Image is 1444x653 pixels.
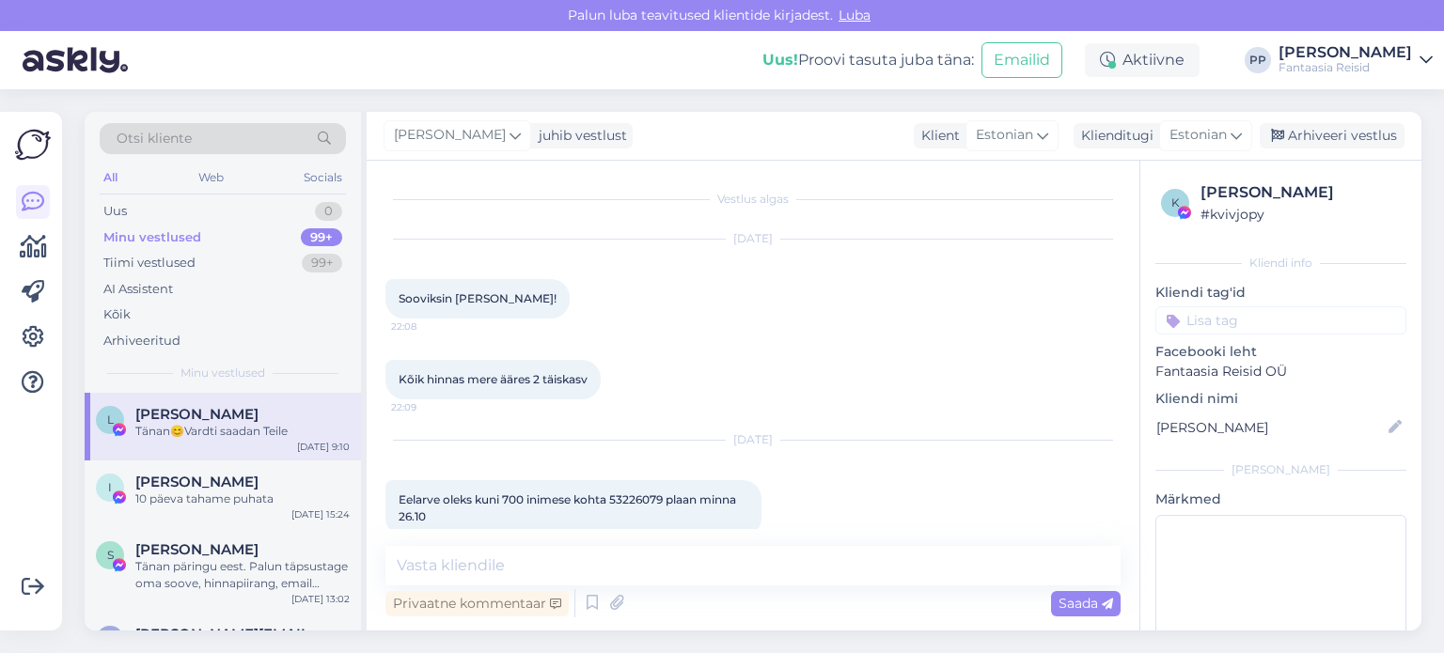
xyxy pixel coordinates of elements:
[135,423,350,440] div: Tänan😊Vardti saadan Teile
[1155,461,1406,478] div: [PERSON_NAME]
[399,372,588,386] span: Kõik hinnas mere ääres 2 täiskasv
[180,365,265,381] span: Minu vestlused
[1279,60,1412,75] div: Fantaasia Reisid
[762,51,798,69] b: Uus!
[394,125,506,146] span: [PERSON_NAME]
[103,254,196,272] div: Tiimi vestlused
[103,305,131,324] div: Kõik
[1155,389,1406,409] p: Kliendi nimi
[135,558,350,592] div: Tänan päringu eest. Palun täpsustage oma soove, hinnapiirang, email [PERSON_NAME] palju reisijat?
[135,626,331,643] span: helen.tuur@hotmail.com
[1074,126,1154,146] div: Klienditugi
[107,548,114,562] span: S
[1155,362,1406,381] p: Fantaasia Reisid OÜ
[1156,417,1385,438] input: Lisa nimi
[1155,342,1406,362] p: Facebooki leht
[117,129,192,148] span: Otsi kliente
[135,406,259,423] span: Lidia Pärna
[385,591,569,616] div: Privaatne kommentaar
[399,492,739,523] span: Eelarve oleks kuni 700 inimese kohta 53226079 plaan minna 26.10
[297,440,350,454] div: [DATE] 9:10
[981,42,1062,78] button: Emailid
[195,165,228,190] div: Web
[762,49,974,71] div: Proovi tasuta juba täna:
[103,202,127,221] div: Uus
[300,165,346,190] div: Socials
[135,541,259,558] span: Svetlana Sreiberg
[291,592,350,606] div: [DATE] 13:02
[1169,125,1227,146] span: Estonian
[107,412,114,427] span: L
[1279,45,1433,75] a: [PERSON_NAME]Fantaasia Reisid
[103,280,173,299] div: AI Assistent
[302,254,342,272] div: 99+
[1245,47,1271,73] div: PP
[1085,43,1200,77] div: Aktiivne
[103,228,201,247] div: Minu vestlused
[399,291,557,305] span: Sooviksin [PERSON_NAME]!
[103,332,180,350] div: Arhiveeritud
[385,191,1121,208] div: Vestlus algas
[100,165,121,190] div: All
[108,480,112,494] span: I
[914,126,960,146] div: Klient
[385,431,1121,448] div: [DATE]
[1260,123,1405,148] div: Arhiveeri vestlus
[1059,595,1113,612] span: Saada
[135,490,350,507] div: 10 päeva tahame puhata
[391,319,462,334] span: 22:08
[1279,45,1412,60] div: [PERSON_NAME]
[291,507,350,521] div: [DATE] 15:24
[1155,306,1406,334] input: Lisa tag
[315,202,342,221] div: 0
[1155,255,1406,272] div: Kliendi info
[1201,204,1401,225] div: # kvivjopy
[1155,283,1406,303] p: Kliendi tag'id
[1155,490,1406,509] p: Märkmed
[15,127,51,163] img: Askly Logo
[976,125,1033,146] span: Estonian
[301,228,342,247] div: 99+
[1201,181,1401,204] div: [PERSON_NAME]
[531,126,627,146] div: juhib vestlust
[1171,195,1180,210] span: k
[833,7,876,23] span: Luba
[391,400,462,414] span: 22:09
[385,230,1121,247] div: [DATE]
[135,474,259,490] span: Irca Olen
